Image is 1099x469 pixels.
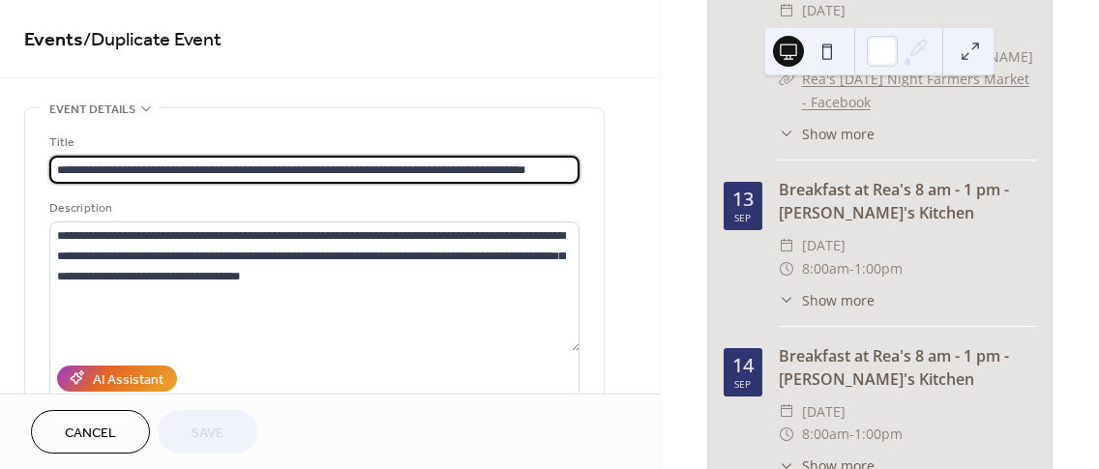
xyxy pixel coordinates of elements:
div: ​ [779,234,794,257]
div: Breakfast at Rea's 8 am - 1 pm - [PERSON_NAME]'s Kitchen [779,178,1036,224]
span: 8:00am [802,423,849,446]
div: ​ [779,22,794,45]
span: - [849,257,854,280]
div: 14 [732,356,754,375]
button: AI Assistant [57,366,177,392]
span: - [850,22,855,45]
span: [DATE] [802,234,846,257]
span: Show more [802,124,875,144]
span: Show more [802,290,875,310]
span: 5:00pm [802,22,850,45]
div: ​ [779,257,794,280]
span: / Duplicate Event [83,21,222,59]
div: Breakfast at Rea's 8 am - 1 pm - [PERSON_NAME]'s Kitchen [779,344,1036,391]
span: 8:00pm [855,22,904,45]
span: 1:00pm [854,257,903,280]
div: ​ [779,423,794,446]
div: ​ [779,290,794,310]
span: [DATE] [802,400,846,424]
span: 1:00pm [854,423,903,446]
span: 8:00am [802,257,849,280]
div: Sep [734,213,751,222]
div: Title [49,132,576,153]
div: ​ [779,68,794,91]
span: Event details [49,100,135,120]
div: Description [49,198,576,219]
div: ​ [779,124,794,144]
a: Events [24,21,83,59]
button: Cancel [31,410,150,454]
div: AI Assistant [93,369,163,390]
button: ​Show more [779,290,875,310]
div: 13 [732,190,754,209]
div: Sep [734,379,751,389]
div: ​ [779,400,794,424]
span: - [849,423,854,446]
span: Cancel [65,424,116,444]
button: ​Show more [779,124,875,144]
